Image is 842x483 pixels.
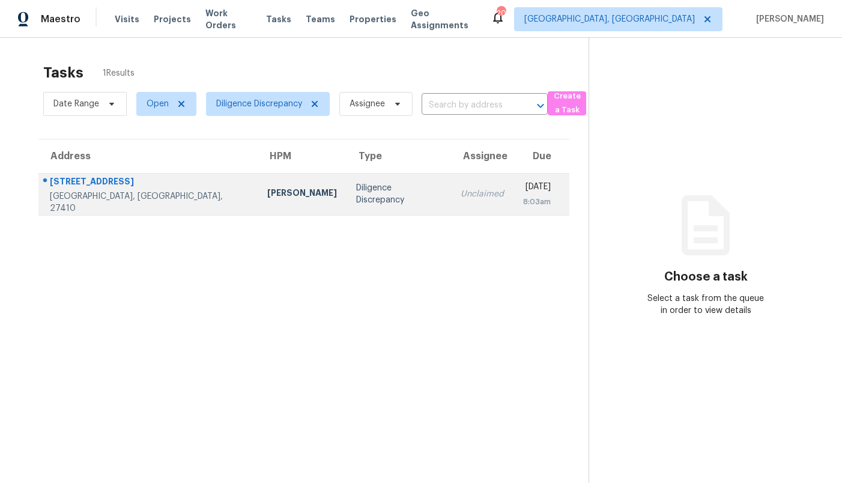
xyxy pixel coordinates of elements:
th: Due [513,139,569,173]
th: HPM [258,139,347,173]
span: Maestro [41,13,80,25]
span: Properties [350,13,396,25]
span: Date Range [53,98,99,110]
div: Select a task from the queue in order to view details [647,293,765,317]
span: 1 Results [103,67,135,79]
div: 8:03am [523,196,551,208]
input: Search by address [422,96,514,115]
span: Open [147,98,169,110]
span: Visits [115,13,139,25]
button: Create a Task [548,91,586,115]
th: Type [347,139,451,173]
div: Diligence Discrepancy [356,182,441,206]
span: [PERSON_NAME] [751,13,824,25]
div: [PERSON_NAME] [267,187,337,202]
span: Diligence Discrepancy [216,98,302,110]
span: [GEOGRAPHIC_DATA], [GEOGRAPHIC_DATA] [524,13,695,25]
button: Open [532,97,549,114]
span: Geo Assignments [411,7,476,31]
span: Tasks [266,15,291,23]
div: 20 [497,7,505,19]
span: Teams [306,13,335,25]
div: [DATE] [523,181,551,196]
th: Assignee [451,139,513,173]
h2: Tasks [43,67,83,79]
th: Address [38,139,258,173]
span: Projects [154,13,191,25]
span: Create a Task [554,90,580,117]
span: Assignee [350,98,385,110]
div: [STREET_ADDRESS] [50,175,248,190]
div: Unclaimed [461,188,504,200]
h3: Choose a task [664,271,748,283]
div: [GEOGRAPHIC_DATA], [GEOGRAPHIC_DATA], 27410 [50,190,248,214]
span: Work Orders [205,7,252,31]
